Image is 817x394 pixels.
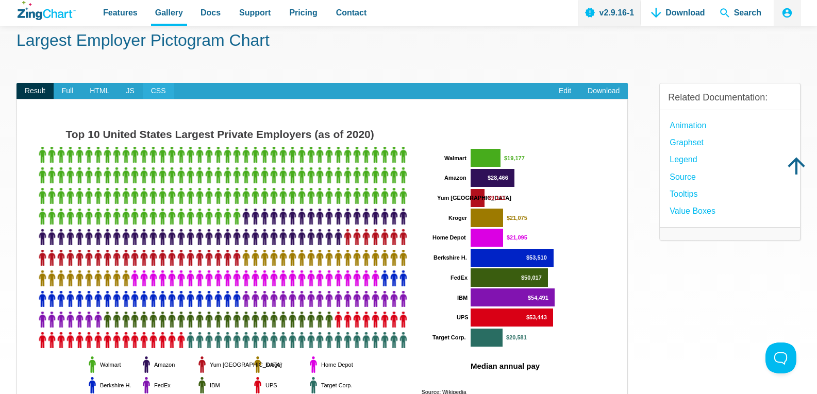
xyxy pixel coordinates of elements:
a: Value Boxes [670,204,715,218]
a: source [670,170,696,184]
span: JS [118,83,142,99]
a: ZingChart Logo. Click to return to the homepage [18,1,76,20]
a: Animation [670,118,706,132]
a: Graphset [670,135,704,149]
span: CSS [143,83,174,99]
h3: Related Documentation: [668,92,792,104]
a: Edit [551,83,579,99]
a: Legend [670,152,697,166]
span: Features [103,6,138,20]
span: Support [239,6,271,20]
span: Pricing [289,6,317,20]
a: Download [579,83,628,99]
span: Docs [201,6,221,20]
span: Contact [336,6,367,20]
span: Result [16,83,54,99]
h1: Largest Employer Pictogram Chart [16,30,801,53]
span: Full [54,83,82,99]
span: HTML [81,83,118,99]
iframe: Toggle Customer Support [765,342,796,373]
a: Tooltips [670,187,697,201]
span: Gallery [155,6,183,20]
